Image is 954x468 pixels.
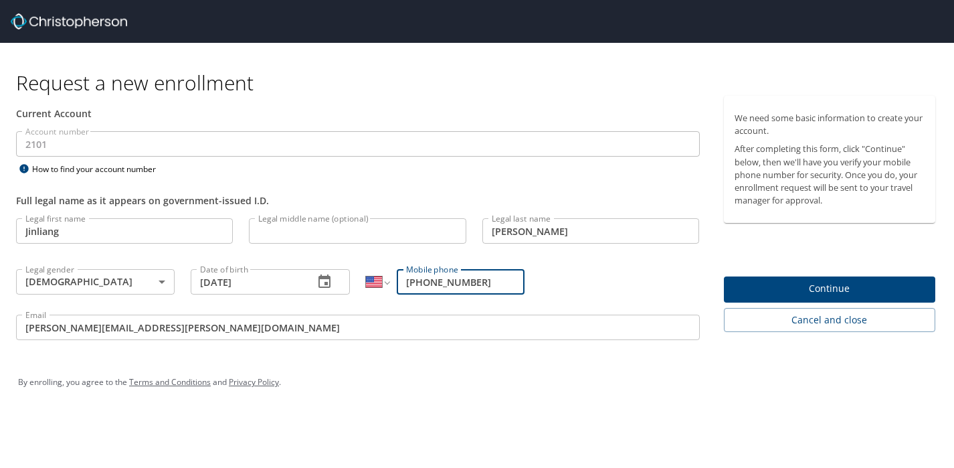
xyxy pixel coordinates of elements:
span: Cancel and close [735,312,925,329]
input: MM/DD/YYYY [191,269,302,295]
button: Continue [724,277,936,303]
button: Cancel and close [724,308,936,333]
p: After completing this form, click "Continue" below, then we'll have you verify your mobile phone ... [735,143,925,207]
a: Privacy Policy [229,376,279,388]
input: Enter phone number [397,269,524,295]
div: By enrolling, you agree to the and . [18,366,936,399]
span: Continue [735,281,925,297]
p: We need some basic information to create your account. [735,112,925,137]
div: Current Account [16,106,700,121]
div: How to find your account number [16,161,183,177]
div: [DEMOGRAPHIC_DATA] [16,269,175,295]
img: cbt logo [11,13,127,29]
div: Full legal name as it appears on government-issued I.D. [16,193,700,208]
h1: Request a new enrollment [16,70,946,96]
a: Terms and Conditions [129,376,211,388]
